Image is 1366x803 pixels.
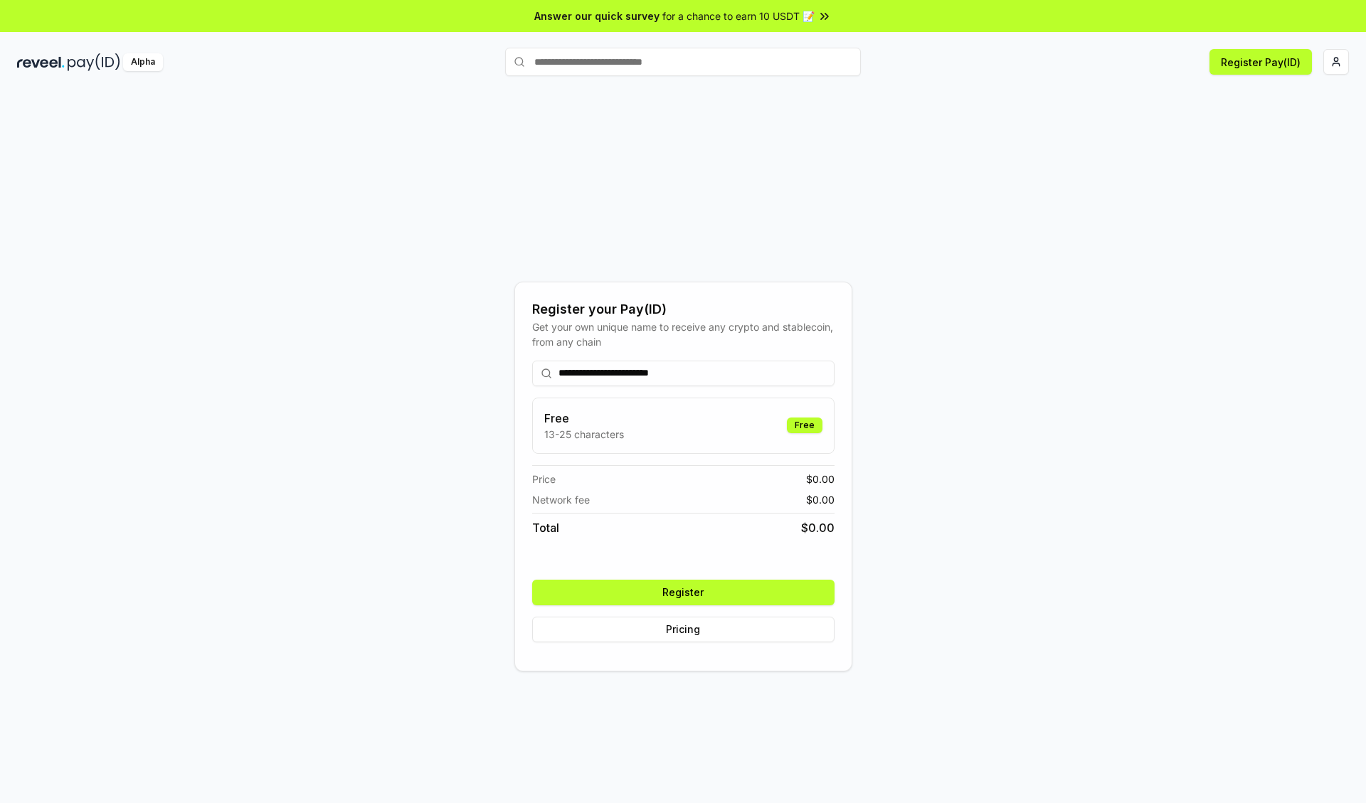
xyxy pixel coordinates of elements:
[532,492,590,507] span: Network fee
[544,410,624,427] h3: Free
[534,9,660,23] span: Answer our quick survey
[68,53,120,71] img: pay_id
[787,418,822,433] div: Free
[123,53,163,71] div: Alpha
[801,519,835,536] span: $ 0.00
[532,580,835,605] button: Register
[662,9,815,23] span: for a chance to earn 10 USDT 📝
[17,53,65,71] img: reveel_dark
[532,472,556,486] span: Price
[1209,49,1312,75] button: Register Pay(ID)
[806,492,835,507] span: $ 0.00
[532,519,559,536] span: Total
[806,472,835,486] span: $ 0.00
[544,427,624,442] p: 13-25 characters
[532,299,835,319] div: Register your Pay(ID)
[532,319,835,349] div: Get your own unique name to receive any crypto and stablecoin, from any chain
[532,617,835,642] button: Pricing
